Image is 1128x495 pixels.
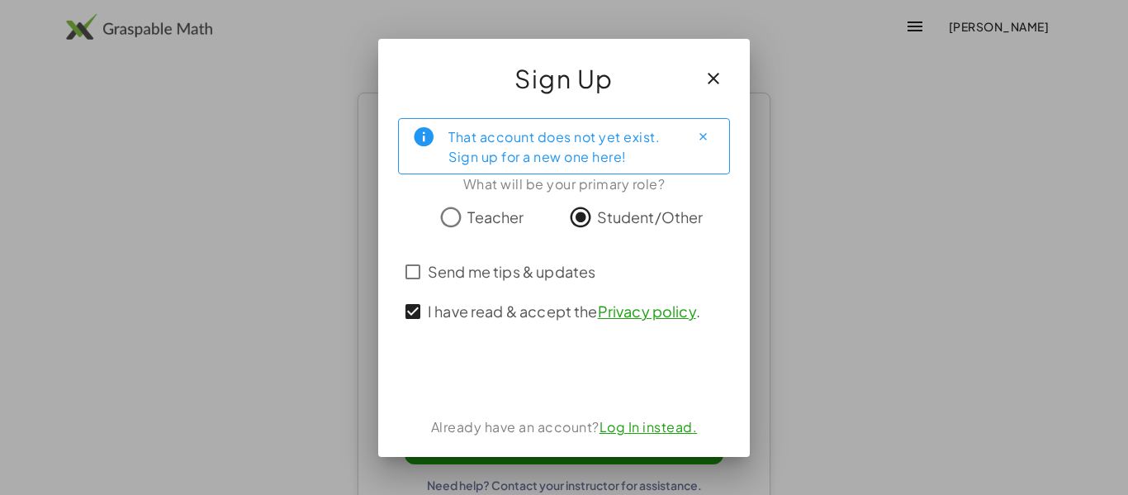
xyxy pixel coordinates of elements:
a: Log In instead. [600,418,698,436]
span: Teacher [467,206,524,228]
a: Privacy policy [598,302,696,321]
span: Sign Up [514,59,614,98]
span: Student/Other [597,206,704,228]
span: Send me tips & updates [428,260,595,283]
span: I have read & accept the . [428,300,700,322]
div: That account does not yet exist. Sign up for a new one here! [448,126,676,167]
button: Close [690,124,716,150]
iframe: Sign in with Google Button [473,356,655,393]
div: Already have an account? [398,417,730,437]
div: What will be your primary role? [398,174,730,194]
